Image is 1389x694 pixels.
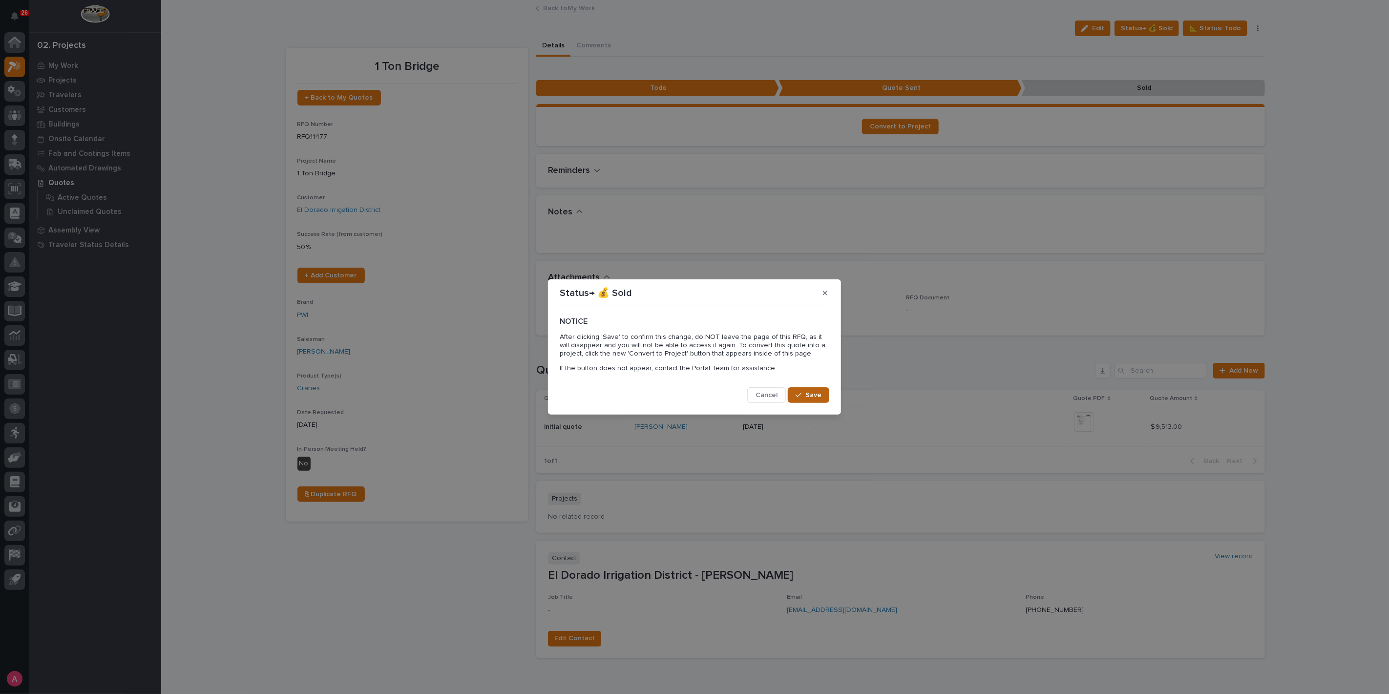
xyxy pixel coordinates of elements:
p: If the button does not appear, contact the Portal Team for assistance. [560,364,829,373]
p: After clicking 'Save' to confirm this change, do NOT leave the page of this RFQ, as it will disap... [560,333,829,358]
h2: NOTICE [560,317,829,326]
span: Save [805,391,821,400]
button: Cancel [747,387,786,403]
button: Save [788,387,829,403]
span: Cancel [756,391,778,400]
p: Status→ 💰 Sold [560,287,632,299]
